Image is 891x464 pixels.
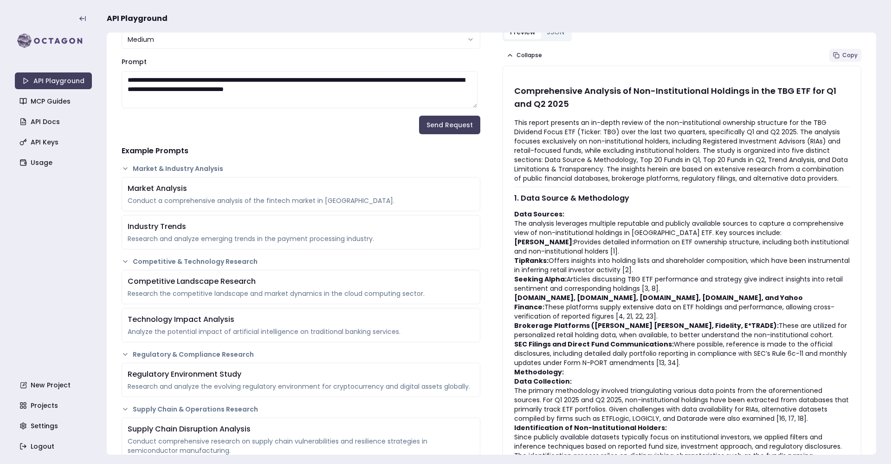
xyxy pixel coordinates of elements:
[514,209,850,237] p: The analysis leverages multiple reputable and publicly available sources to capture a comprehensi...
[514,340,850,367] li: Where possible, reference is made to the official disclosures, including detailed daily portfolio...
[16,377,93,393] a: New Project
[122,57,147,66] label: Prompt
[514,256,850,274] li: Offers insights into holding lists and shareholder composition, which have been instrumental in i...
[514,118,850,183] p: This report presents an in-depth review of the non-institutional ownership structure for the TBG ...
[122,405,480,414] button: Supply Chain & Operations Research
[517,52,542,59] span: Collapse
[15,32,92,50] img: logo-rect-yK7x_WSZ.svg
[503,49,546,62] button: Collapse
[514,193,850,204] h2: 1. Data Source & Methodology
[16,154,93,171] a: Usage
[419,116,480,134] button: Send Request
[514,340,674,349] strong: SEC Filings and Direct Fund Communications:
[128,276,474,287] div: Competitive Landscape Research
[514,367,564,377] strong: Methodology:
[122,257,480,266] button: Competitive & Technology Research
[514,293,803,312] strong: [DOMAIN_NAME], [DOMAIN_NAME], [DOMAIN_NAME], [DOMAIN_NAME], and Yahoo Finance:
[514,377,850,423] p: The primary methodology involved triangulating various data points from the aforementioned source...
[128,183,474,194] div: Market Analysis
[514,237,850,256] li: Provides detailed information on ETF ownership structure, including both institutional and non-in...
[842,52,858,59] span: Copy
[16,418,93,434] a: Settings
[122,350,480,359] button: Regulatory & Compliance Research
[514,377,572,386] strong: Data Collection:
[514,274,850,293] li: Articles discussing TBG ETF performance and strategy give indirect insights into retail sentiment...
[15,72,92,89] a: API Playground
[16,438,93,455] a: Logout
[514,321,779,330] strong: Brokerage Platforms ([PERSON_NAME] [PERSON_NAME], Fidelity, E*TRADE):
[514,293,850,321] li: These platforms supply extensive data on ETF holdings and performance, allowing cross-verificatio...
[16,113,93,130] a: API Docs
[128,289,474,298] div: Research the competitive landscape and market dynamics in the cloud computing sector.
[514,321,850,340] li: These are utilized for personalized retail holding data, when available, to better understand the...
[128,221,474,232] div: Industry Trends
[128,424,474,435] div: Supply Chain Disruption Analysis
[514,274,567,284] strong: Seeking Alpha:
[122,145,480,157] h4: Example Prompts
[514,85,850,111] h1: Comprehensive Analysis of Non-Institutional Holdings in the TBG ETF for Q1 and Q2 2025
[514,423,667,432] strong: Identification of Non-Institutional Holders:
[128,327,474,336] div: Analyze the potential impact of artificial intelligence on traditional banking services.
[128,437,474,455] div: Conduct comprehensive research on supply chain vulnerabilities and resilience strategies in semic...
[128,382,474,391] div: Research and analyze the evolving regulatory environment for cryptocurrency and digital assets gl...
[514,237,574,247] strong: [PERSON_NAME]:
[829,49,861,62] button: Copy
[16,134,93,150] a: API Keys
[16,397,93,414] a: Projects
[16,93,93,110] a: MCP Guides
[128,369,474,380] div: Regulatory Environment Study
[514,256,549,265] strong: TipRanks:
[128,196,474,205] div: Conduct a comprehensive analysis of the fintech market in [GEOGRAPHIC_DATA].
[128,234,474,243] div: Research and analyze emerging trends in the payment processing industry.
[514,209,564,219] strong: Data Sources:
[107,13,168,24] span: API Playground
[122,164,480,173] button: Market & Industry Analysis
[128,314,474,325] div: Technology Impact Analysis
